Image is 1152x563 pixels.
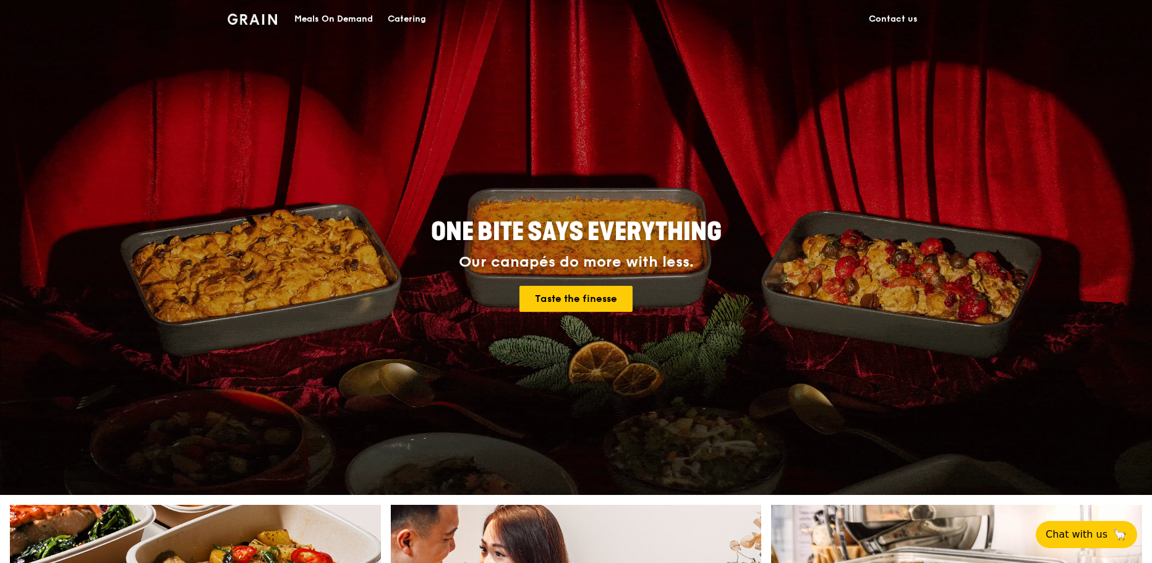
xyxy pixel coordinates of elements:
[1036,521,1137,548] button: Chat with us🦙
[1046,527,1107,542] span: Chat with us
[294,1,373,38] div: Meals On Demand
[388,1,426,38] div: Catering
[228,14,278,25] img: Grain
[431,217,722,247] span: ONE BITE SAYS EVERYTHING
[354,254,799,271] div: Our canapés do more with less.
[519,286,633,312] a: Taste the finesse
[1112,527,1127,542] span: 🦙
[861,1,925,38] a: Contact us
[380,1,433,38] a: Catering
